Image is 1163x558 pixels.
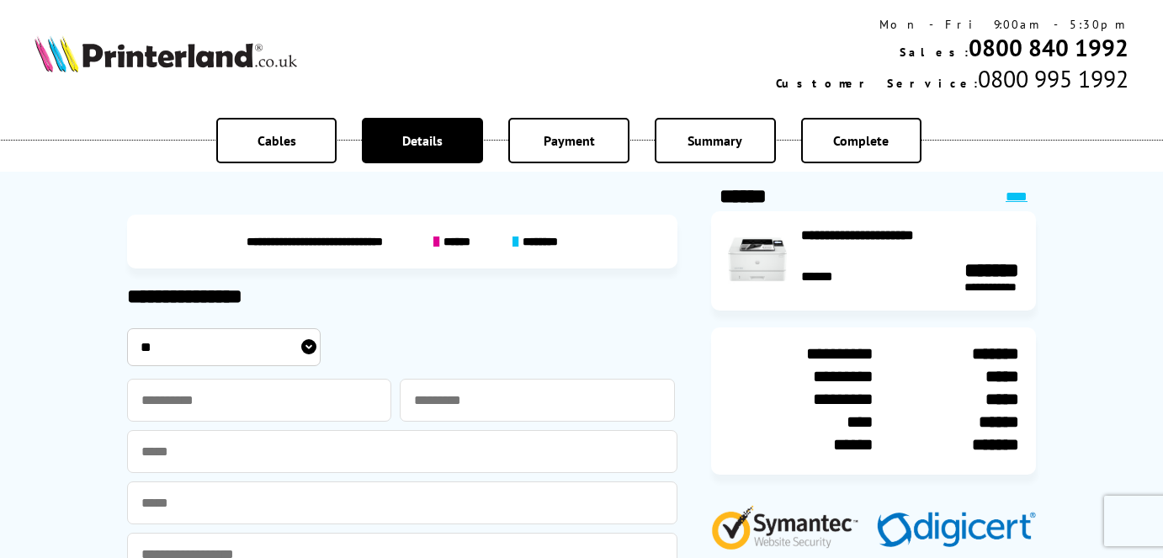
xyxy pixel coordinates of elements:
span: Payment [544,132,595,149]
a: 0800 840 1992 [969,32,1128,63]
span: Summary [688,132,742,149]
span: 0800 995 1992 [978,63,1128,94]
span: Customer Service: [776,76,978,91]
span: Cables [258,132,296,149]
div: Mon - Fri 9:00am - 5:30pm [776,17,1128,32]
span: Sales: [900,45,969,60]
img: Printerland Logo [35,35,297,72]
span: Complete [833,132,889,149]
span: Details [402,132,443,149]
